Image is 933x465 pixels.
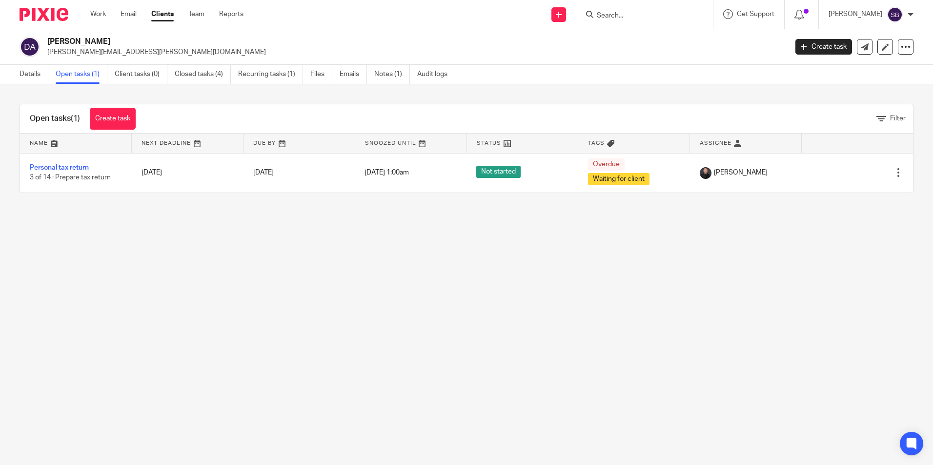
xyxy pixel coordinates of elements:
[175,65,231,84] a: Closed tasks (4)
[20,65,48,84] a: Details
[588,173,649,185] span: Waiting for client
[588,158,625,171] span: Overdue
[90,108,136,130] a: Create task
[151,9,174,19] a: Clients
[417,65,455,84] a: Audit logs
[374,65,410,84] a: Notes (1)
[310,65,332,84] a: Files
[188,9,204,19] a: Team
[20,8,68,21] img: Pixie
[890,115,906,122] span: Filter
[887,7,903,22] img: svg%3E
[253,169,274,176] span: [DATE]
[56,65,107,84] a: Open tasks (1)
[795,39,852,55] a: Create task
[476,166,521,178] span: Not started
[596,12,684,20] input: Search
[132,153,243,193] td: [DATE]
[477,140,501,146] span: Status
[588,140,605,146] span: Tags
[121,9,137,19] a: Email
[829,9,882,19] p: [PERSON_NAME]
[30,114,80,124] h1: Open tasks
[737,11,774,18] span: Get Support
[71,115,80,122] span: (1)
[30,164,89,171] a: Personal tax return
[219,9,243,19] a: Reports
[47,47,781,57] p: [PERSON_NAME][EMAIL_ADDRESS][PERSON_NAME][DOMAIN_NAME]
[47,37,634,47] h2: [PERSON_NAME]
[365,140,416,146] span: Snoozed Until
[30,174,111,181] span: 3 of 14 · Prepare tax return
[238,65,303,84] a: Recurring tasks (1)
[90,9,106,19] a: Work
[20,37,40,57] img: svg%3E
[340,65,367,84] a: Emails
[115,65,167,84] a: Client tasks (0)
[700,167,711,179] img: My%20Photo.jpg
[714,168,768,177] span: [PERSON_NAME]
[365,169,409,176] span: [DATE] 1:00am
